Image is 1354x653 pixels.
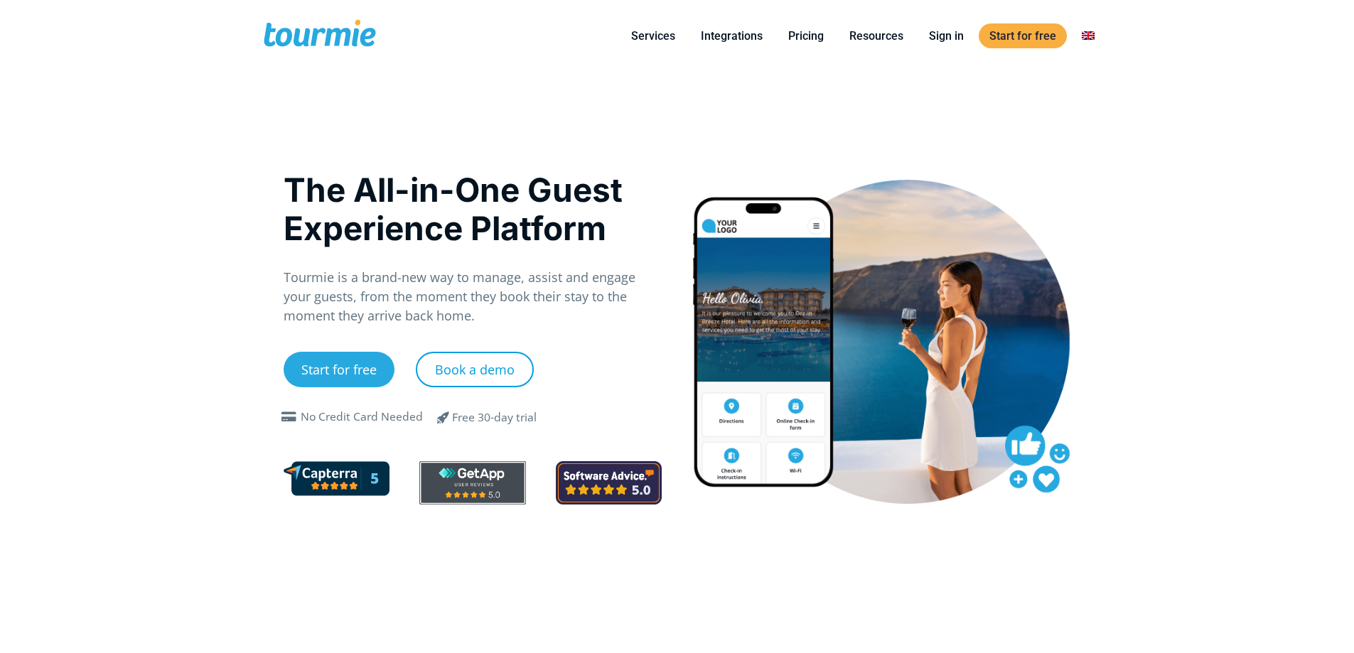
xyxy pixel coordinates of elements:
[284,268,662,325] p: Tourmie is a brand-new way to manage, assist and engage your guests, from the moment they book th...
[918,27,974,45] a: Sign in
[452,409,537,426] div: Free 30-day trial
[426,409,461,426] span: 
[690,27,773,45] a: Integrations
[284,171,662,247] h1: The All-in-One Guest Experience Platform
[778,27,834,45] a: Pricing
[1071,27,1105,45] a: Switch to
[620,27,686,45] a: Services
[301,409,423,426] div: No Credit Card Needed
[839,27,914,45] a: Resources
[284,352,394,387] a: Start for free
[416,352,534,387] a: Book a demo
[278,411,301,423] span: 
[979,23,1067,48] a: Start for free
